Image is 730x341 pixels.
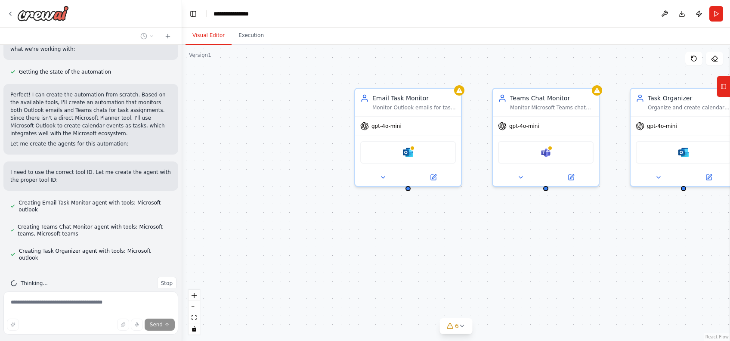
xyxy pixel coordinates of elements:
[372,104,456,111] div: Monitor Outlook emails for task assignments and extract relevant task information including descr...
[189,312,200,323] button: fit view
[372,94,456,102] div: Email Task Monitor
[213,9,257,18] nav: breadcrumb
[509,123,539,130] span: gpt-4o-mini
[189,290,200,335] div: React Flow controls
[150,321,163,328] span: Send
[21,280,48,287] span: Thinking...
[186,27,232,45] button: Visual Editor
[189,323,200,335] button: toggle interactivity
[117,319,129,331] button: Upload files
[510,104,594,111] div: Monitor Microsoft Teams chats and channels for task assignments and extract relevant task informa...
[541,147,551,158] img: Microsoft teams
[161,31,175,41] button: Start a new chat
[10,91,171,137] p: Perfect! I can create the automation from scratch. Based on the available tools, I'll create an a...
[647,123,677,130] span: gpt-4o-mini
[189,52,211,59] div: Version 1
[439,318,473,334] button: 6
[7,319,19,331] button: Improve this prompt
[455,322,459,330] span: 6
[232,27,271,45] button: Execution
[19,248,171,261] span: Creating Task Organizer agent with tools: Microsoft outlook
[371,123,402,130] span: gpt-4o-mini
[189,301,200,312] button: zoom out
[18,223,171,237] span: Creating Teams Chat Monitor agent with tools: Microsoft teams, Microsoft teams
[547,172,595,183] button: Open in side panel
[403,147,413,158] img: Microsoft outlook
[10,37,171,53] p: Now let me check the current automation state to understand what we're working with:
[354,88,462,187] div: Email Task MonitorMonitor Outlook emails for task assignments and extract relevant task informati...
[157,277,176,290] button: Stop
[131,319,143,331] button: Click to speak your automation idea
[189,290,200,301] button: zoom in
[678,147,689,158] img: Microsoft outlook
[145,319,175,331] button: Send
[10,140,171,148] p: Let me create the agents for this automation:
[19,68,111,75] span: Getting the state of the automation
[492,88,600,187] div: Teams Chat MonitorMonitor Microsoft Teams chats and channels for task assignments and extract rel...
[10,168,171,184] p: I need to use the correct tool ID. Let me create the agent with the proper tool ID:
[161,280,173,287] span: Stop
[187,8,199,20] button: Hide left sidebar
[409,172,458,183] button: Open in side panel
[137,31,158,41] button: Switch to previous chat
[705,335,729,339] a: React Flow attribution
[510,94,594,102] div: Teams Chat Monitor
[19,199,171,213] span: Creating Email Task Monitor agent with tools: Microsoft outlook
[17,6,69,21] img: Logo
